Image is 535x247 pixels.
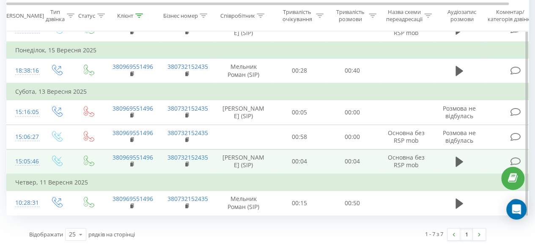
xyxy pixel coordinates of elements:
a: 380969551496 [112,153,153,161]
div: Тривалість очікування [280,9,314,23]
td: Мельник Роман (SIP) [214,58,273,83]
div: Open Intercom Messenger [506,199,527,220]
div: Статус [78,12,95,19]
td: 00:05 [273,100,326,125]
td: 00:40 [326,58,379,83]
td: Основна без RSP mob [379,125,434,149]
td: 00:04 [326,149,379,174]
span: рядків на сторінці [88,231,135,238]
a: 380732152435 [167,195,208,203]
div: Бізнес номер [163,12,198,19]
div: 15:06:27 [15,129,32,145]
div: Коментар/категорія дзвінка [486,9,535,23]
a: 380732152435 [167,62,208,71]
a: 380969551496 [112,62,153,71]
span: Розмова не відбулась [443,129,476,144]
div: [PERSON_NAME] [1,12,44,19]
div: 15:05:46 [15,153,32,170]
td: Мельник Роман (SIP) [214,191,273,215]
a: 380969551496 [112,129,153,137]
td: 00:58 [273,125,326,149]
div: 15:16:05 [15,104,32,120]
div: 1 - 7 з 7 [425,230,443,238]
a: 380732152435 [167,129,208,137]
td: 00:04 [273,149,326,174]
td: 00:00 [326,125,379,149]
td: [PERSON_NAME] (SIP) [214,149,273,174]
a: 380732152435 [167,104,208,112]
td: 00:00 [326,100,379,125]
a: 1 [460,228,473,240]
td: 00:28 [273,58,326,83]
div: Аудіозапис розмови [441,9,482,23]
td: [PERSON_NAME] (SIP) [214,100,273,125]
a: 380969551496 [112,195,153,203]
a: 380969551496 [112,104,153,112]
div: 25 [69,230,76,239]
div: Клієнт [117,12,133,19]
div: 18:38:16 [15,62,32,79]
div: 10:28:31 [15,195,32,211]
a: 380732152435 [167,153,208,161]
td: 00:15 [273,191,326,215]
div: Співробітник [220,12,255,19]
div: Тривалість розмови [333,9,367,23]
span: Розмова не відбулась [443,104,476,120]
div: Назва схеми переадресації [386,9,422,23]
span: Відображати [29,231,63,238]
div: Тип дзвінка [46,9,65,23]
td: Основна без RSP mob [379,149,434,174]
td: 00:50 [326,191,379,215]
